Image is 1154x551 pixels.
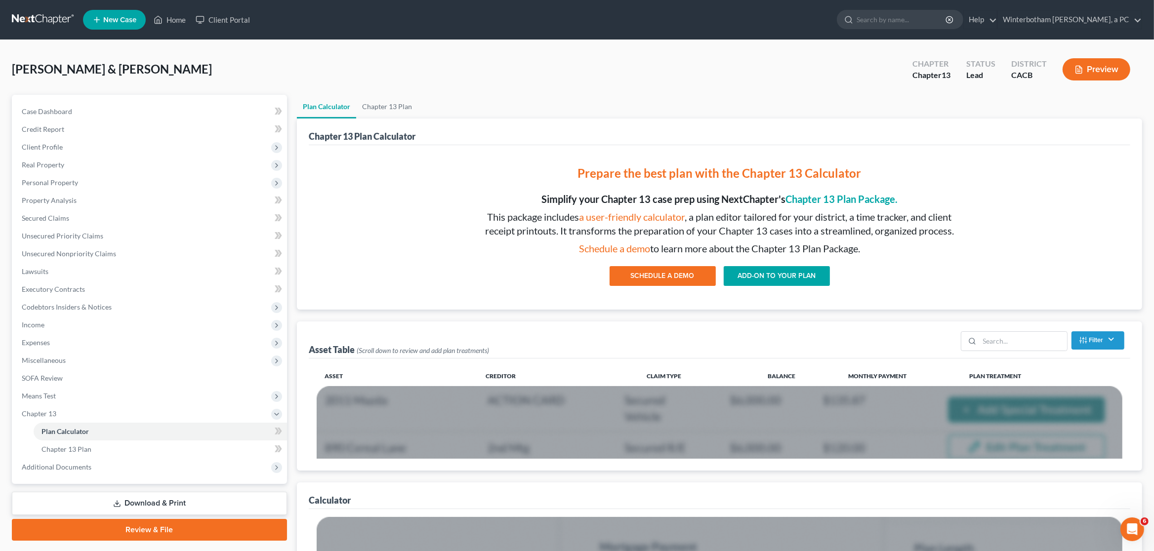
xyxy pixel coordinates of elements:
th: Balance [760,366,840,386]
span: Secured Claims [22,214,69,222]
a: Client Portal [191,11,255,29]
a: Winterbotham [PERSON_NAME], a PC [998,11,1142,29]
span: Credit Report [22,125,64,133]
p: This package includes , a plan editor tailored for your district, a time tracker, and client rece... [481,210,959,238]
span: Real Property [22,160,64,169]
button: Preview [1063,58,1130,80]
a: Executory Contracts [14,280,287,298]
div: Lead [966,70,995,81]
div: District [1011,58,1047,70]
a: Lawsuits [14,263,287,280]
a: a user-friendly calculator [579,211,685,223]
a: Review & File [12,519,287,541]
a: Property Analysis [14,192,287,209]
span: Income [22,320,44,329]
span: Executory Contracts [22,285,85,293]
a: Credit Report [14,120,287,138]
span: Personal Property [22,178,78,187]
a: SOFA Review [14,369,287,387]
span: 13 [942,70,950,79]
a: Chapter 13 Plan [34,440,287,458]
span: Chapter 13 [22,409,56,418]
a: Schedule a demo [579,242,650,254]
span: New Case [103,16,136,24]
span: Unsecured Nonpriority Claims [22,249,116,258]
span: Chapter 13 Plan [41,445,91,453]
a: Chapter 13 Plan Package. [785,193,898,205]
span: Miscellaneous [22,356,66,364]
div: Calculator [309,494,351,506]
span: [PERSON_NAME] & [PERSON_NAME] [12,62,212,76]
th: Asset [317,366,478,386]
th: Plan Treatment [961,366,1122,386]
p: to learn more about the Chapter 13 Plan Package. [481,241,959,256]
button: Filter [1072,331,1124,350]
th: Claim Type [639,366,760,386]
span: (Scroll down to review and add plan treatments) [357,346,489,354]
a: Case Dashboard [14,103,287,120]
a: Plan Calculator [297,95,356,118]
a: ADD-ON TO YOUR PLAN [724,266,830,286]
p: Prepare the best plan with the Chapter 13 Calculator [481,165,959,182]
span: Lawsuits [22,267,48,275]
iframe: Intercom live chat [1120,517,1144,541]
a: Download & Print [12,492,287,515]
span: Means Test [22,392,56,400]
a: Plan Calculator [34,423,287,440]
span: 6 [1141,517,1149,525]
input: Search... [980,332,1067,351]
div: Chapter [912,70,950,81]
span: Unsecured Priority Claims [22,232,103,240]
a: Home [149,11,191,29]
a: Unsecured Nonpriority Claims [14,245,287,263]
button: SCHEDULE A DEMO [610,266,716,286]
a: Chapter 13 Plan [356,95,418,118]
th: Monthly Payment [840,366,961,386]
span: Additional Documents [22,463,91,471]
span: Client Profile [22,143,63,151]
span: Plan Calculator [41,427,89,435]
a: Secured Claims [14,209,287,227]
span: Case Dashboard [22,107,72,116]
span: Codebtors Insiders & Notices [22,303,112,311]
span: SOFA Review [22,374,63,382]
div: Chapter 13 Plan Calculator [309,130,415,142]
input: Search by name... [857,10,947,29]
a: Unsecured Priority Claims [14,227,287,245]
p: Simplify your Chapter 13 case prep using NextChapter's [481,192,959,206]
th: Creditor [478,366,639,386]
a: Help [964,11,997,29]
span: Expenses [22,338,50,347]
div: Asset Table [309,344,489,355]
span: Property Analysis [22,196,77,204]
div: Status [966,58,995,70]
div: CACB [1011,70,1047,81]
div: Chapter [912,58,950,70]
